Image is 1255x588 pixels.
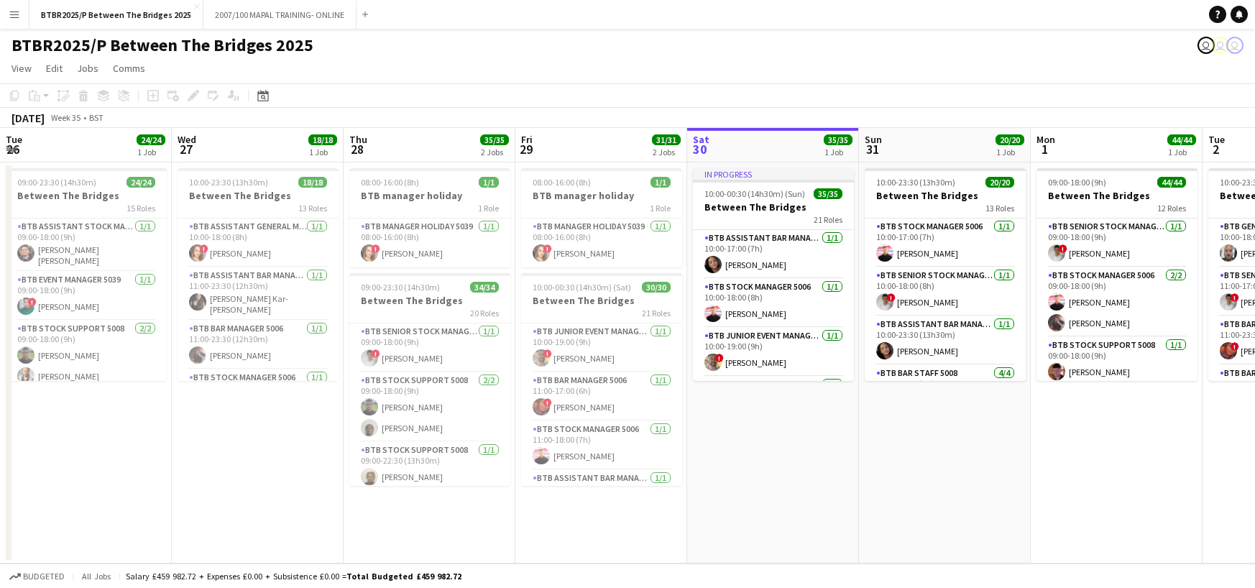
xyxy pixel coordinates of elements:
span: 10:00-00:30 (14h30m) (Sun) [704,188,805,199]
app-card-role: BTB Assistant Stock Manager 50061/109:00-18:00 (9h)[PERSON_NAME] [PERSON_NAME] [6,219,167,272]
app-card-role: BTB Senior Stock Manager 50061/109:00-18:00 (9h)![PERSON_NAME] [1036,219,1197,267]
h3: Between The Bridges [693,201,854,213]
div: 2 Jobs [653,147,680,157]
app-card-role: BTB Bar Staff 50084/410:30-17:30 (7h) [865,365,1026,477]
span: Comms [113,62,145,75]
span: 20/20 [985,177,1014,188]
span: Thu [349,133,367,146]
div: [DATE] [12,111,45,125]
app-card-role: BTB Manager Holiday 50391/108:00-16:00 (8h)![PERSON_NAME] [349,219,510,267]
app-card-role: BTB Junior Event Manager 50391/110:00-19:00 (9h)![PERSON_NAME] [693,328,854,377]
span: 26 [4,141,22,157]
span: 12 Roles [1157,203,1186,213]
span: ! [1231,293,1239,302]
span: ! [543,398,552,407]
span: 20/20 [996,134,1024,145]
div: 09:00-23:30 (14h30m)24/24Between The Bridges15 RolesBTB Assistant Stock Manager 50061/109:00-18:0... [6,168,167,381]
span: 18/18 [298,177,327,188]
span: ! [372,349,380,358]
span: Sat [693,133,709,146]
span: 20 Roles [470,308,499,318]
span: 18/18 [308,134,337,145]
span: 24/24 [127,177,155,188]
span: Edit [46,62,63,75]
span: 31 [863,141,882,157]
span: 44/44 [1157,177,1186,188]
span: 08:00-16:00 (8h) [361,177,419,188]
app-card-role: BTB Event Manager 50391/109:00-18:00 (9h)![PERSON_NAME] [6,272,167,321]
h3: Between The Bridges [349,294,510,307]
span: Total Budgeted £459 982.72 [346,571,461,582]
app-job-card: 09:00-23:30 (14h30m)34/34Between The Bridges20 RolesBTB Senior Stock Manager 50061/109:00-18:00 (... [349,273,510,486]
app-user-avatar: Amy Cane [1197,37,1215,54]
span: 24/24 [137,134,165,145]
span: 35/35 [824,134,852,145]
span: 27 [175,141,196,157]
h3: BTB manager holiday [349,189,510,202]
span: 2 [1206,141,1225,157]
app-card-role: BTB Assistant Bar Manager 50061/110:00-23:30 (13h30m)[PERSON_NAME] [865,316,1026,365]
div: BST [89,112,104,123]
app-job-card: 10:00-23:30 (13h30m)20/20Between The Bridges13 RolesBTB Stock Manager 50061/110:00-17:00 (7h)[PER... [865,168,1026,381]
app-card-role: BTB Stock Manager 50061/110:00-18:00 (8h)[PERSON_NAME] [693,279,854,328]
span: 28 [347,141,367,157]
span: 35/35 [814,188,842,199]
app-card-role: BTB Assistant Bar Manager 50061/111:00-23:30 (12h30m) [521,470,682,519]
span: Week 35 [47,112,83,123]
span: Wed [178,133,196,146]
span: 1/1 [479,177,499,188]
div: 2 Jobs [481,147,508,157]
span: Tue [6,133,22,146]
app-card-role: BTB Bar Staff 50084/4 [693,377,854,488]
app-card-role: BTB Stock support 50081/109:00-22:30 (13h30m)[PERSON_NAME] [349,442,510,491]
span: ! [887,293,896,302]
app-card-role: BTB Bar Manager 50061/111:00-17:00 (6h)![PERSON_NAME] [521,372,682,421]
div: 1 Job [824,147,852,157]
h3: Between The Bridges [178,189,339,202]
span: Sun [865,133,882,146]
div: 1 Job [996,147,1024,157]
span: 08:00-16:00 (8h) [533,177,591,188]
span: 09:00-23:30 (14h30m) [361,282,440,293]
span: 35/35 [480,134,509,145]
span: 29 [519,141,533,157]
div: In progress [693,168,854,180]
h1: BTBR2025/P Between The Bridges 2025 [12,35,313,56]
app-card-role: BTB Stock support 50081/109:00-18:00 (9h)[PERSON_NAME] [1036,337,1197,386]
button: 2007/100 MAPAL TRAINING- ONLINE [203,1,357,29]
span: 15 Roles [127,203,155,213]
span: 10:00-00:30 (14h30m) (Sat) [533,282,631,293]
span: All jobs [79,571,114,582]
span: 30 [691,141,709,157]
app-card-role: BTB Assistant Bar Manager 50061/110:00-17:00 (7h)[PERSON_NAME] [693,230,854,279]
span: 10:00-23:30 (13h30m) [876,177,955,188]
a: Comms [107,59,151,78]
app-card-role: BTB Assistant General Manager 50061/110:00-18:00 (8h)![PERSON_NAME] [178,219,339,267]
h3: BTB manager holiday [521,189,682,202]
span: 1 Role [650,203,671,213]
span: 1/1 [651,177,671,188]
app-card-role: BTB Bar Manager 50061/111:00-23:30 (12h30m)[PERSON_NAME] [178,321,339,369]
app-card-role: BTB Stock support 50082/209:00-18:00 (9h)[PERSON_NAME][PERSON_NAME] [349,372,510,442]
span: ! [372,244,380,253]
span: Fri [521,133,533,146]
h3: Between The Bridges [6,189,167,202]
span: ! [200,244,208,253]
app-card-role: BTB Stock support 50082/209:00-18:00 (9h)[PERSON_NAME][PERSON_NAME] [6,321,167,390]
h3: Between The Bridges [1036,189,1197,202]
app-user-avatar: Amy Cane [1226,37,1243,54]
app-user-avatar: Amy Cane [1212,37,1229,54]
button: BTBR2025/P Between The Bridges 2025 [29,1,203,29]
span: View [12,62,32,75]
span: 09:00-18:00 (9h) [1048,177,1106,188]
div: 1 Job [1168,147,1195,157]
span: 34/34 [470,282,499,293]
div: 10:00-23:30 (13h30m)18/18Between The Bridges13 RolesBTB Assistant General Manager 50061/110:00-18... [178,168,339,381]
a: View [6,59,37,78]
span: 21 Roles [814,214,842,225]
span: 31/31 [652,134,681,145]
div: 09:00-18:00 (9h)44/44Between The Bridges12 RolesBTB Senior Stock Manager 50061/109:00-18:00 (9h)!... [1036,168,1197,381]
app-card-role: BTB Junior Event Manager 50391/110:00-19:00 (9h)![PERSON_NAME] [521,323,682,372]
app-card-role: BTB Senior Stock Manager 50061/110:00-18:00 (8h)![PERSON_NAME] [865,267,1026,316]
app-job-card: 08:00-16:00 (8h)1/1BTB manager holiday1 RoleBTB Manager Holiday 50391/108:00-16:00 (8h)![PERSON_N... [349,168,510,267]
